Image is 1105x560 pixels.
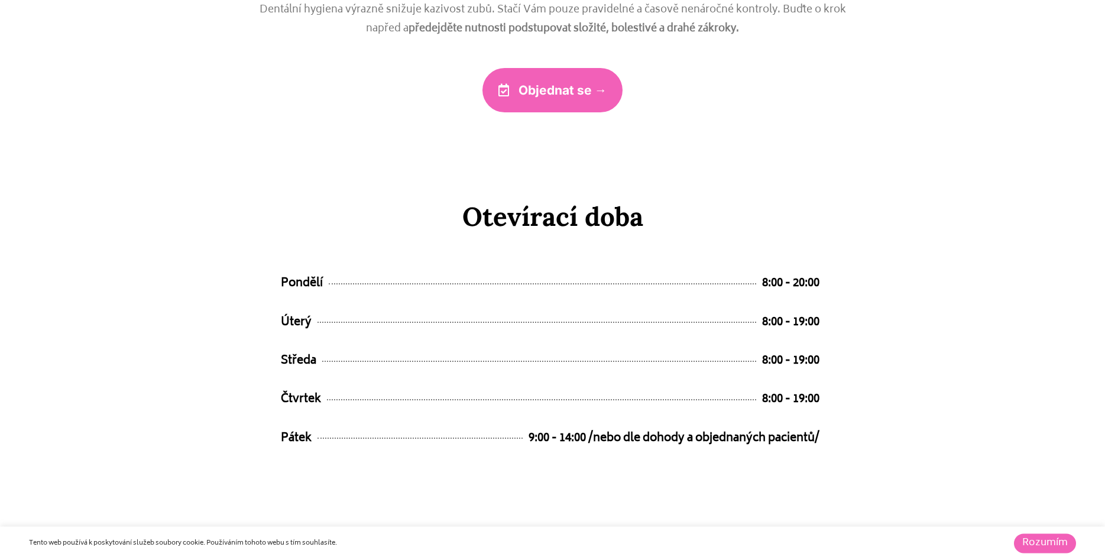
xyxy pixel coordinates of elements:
a: Středa 8:00 - 19:00 [281,351,820,377]
span: 8:00 - 19:00 [762,389,819,410]
span: Středa [281,351,316,371]
a: Objednat se → [482,68,623,112]
span: Úterý [281,312,312,333]
a: Rozumím [1014,533,1076,553]
div: Tento web používá k poskytování služeb soubory cookie. Používáním tohoto webu s tím souhlasíte. [29,538,762,549]
span: 8:00 - 20:00 [762,273,819,294]
a: Čtvrtek 8:00 - 19:00 [281,389,820,416]
span: Pondělí [281,273,323,294]
span: Objednat se → [519,84,607,96]
a: Úterý 8:00 - 19:00 [281,312,820,339]
span: Čtvrtek [281,389,321,410]
span: 8:00 - 19:00 [762,351,819,371]
strong: předejděte nutnosti podstupovat složité, bolestivé a drahé zákroky. [409,20,739,38]
a: Pátek 9:00 - 14:00 /nebo dle dohody a objednaných pacientů/ [281,428,820,455]
span: Pátek [281,428,312,449]
p: Dentální hygiena výrazně snižuje kazivost zubů. Stačí Vám pouze pravidelné a časově nenáročné kon... [248,1,858,38]
a: Pondělí 8:00 - 20:00 [281,273,820,300]
span: 8:00 - 19:00 [762,312,819,333]
span: 9:00 - 14:00 /nebo dle dohody a objednaných pacientů/ [529,428,819,449]
h2: Otevírací doba [204,201,902,232]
